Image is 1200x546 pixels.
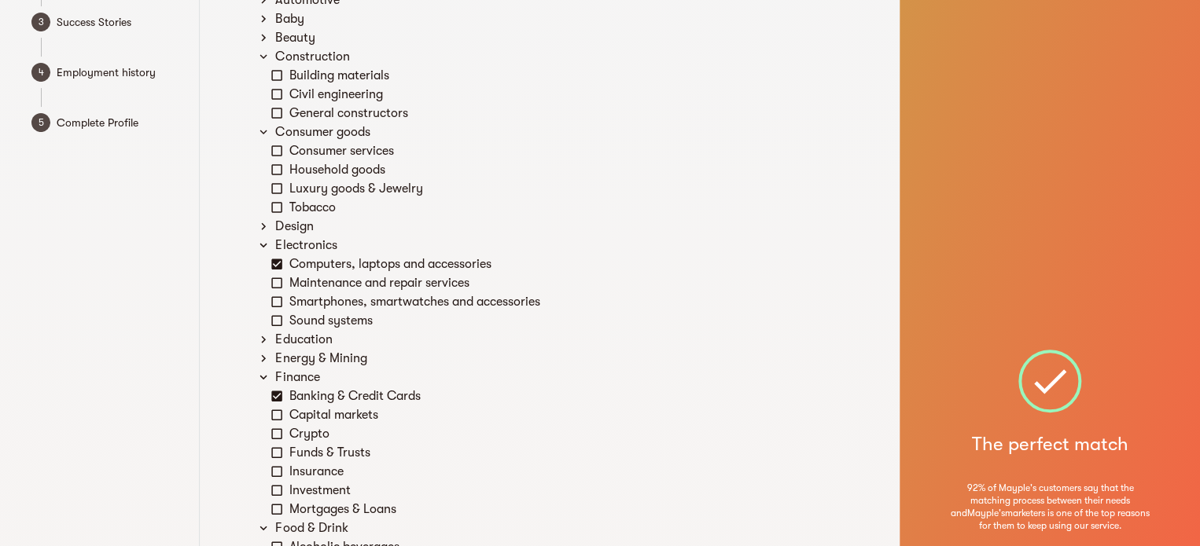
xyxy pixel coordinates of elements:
[272,217,842,236] div: Design
[285,255,842,273] div: Computers, laptops and accessories
[39,67,44,78] text: 4
[285,179,842,198] div: Luxury goods & Jewelry
[285,387,842,405] div: Banking & Credit Cards
[272,236,842,255] div: Electronics
[272,330,842,349] div: Education
[285,141,842,160] div: Consumer services
[57,63,183,82] span: Employment history
[285,500,842,519] div: Mortgages & Loans
[272,123,842,141] div: Consumer goods
[972,431,1128,456] h5: The perfect match
[285,311,842,330] div: Sound systems
[285,405,842,424] div: Capital markets
[57,113,183,132] span: Complete Profile
[285,462,842,481] div: Insurance
[272,47,842,66] div: Construction
[57,13,183,31] span: Success Stories
[285,273,842,292] div: Maintenance and repair services
[285,85,842,104] div: Civil engineering
[272,349,842,368] div: Energy & Mining
[272,28,842,47] div: Beauty
[285,104,842,123] div: General constructors
[285,66,842,85] div: Building materials
[285,198,842,217] div: Tobacco
[39,117,44,128] text: 5
[272,519,842,537] div: Food & Drink
[285,424,842,443] div: Crypto
[272,368,842,387] div: Finance
[285,443,842,462] div: Funds & Trusts
[285,160,842,179] div: Household goods
[285,292,842,311] div: Smartphones, smartwatches and accessories
[39,16,44,27] text: 3
[948,482,1152,532] span: 92% of Mayple's customers say that the matching process between their needs and Mayple's marketer...
[285,481,842,500] div: Investment
[272,9,842,28] div: Baby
